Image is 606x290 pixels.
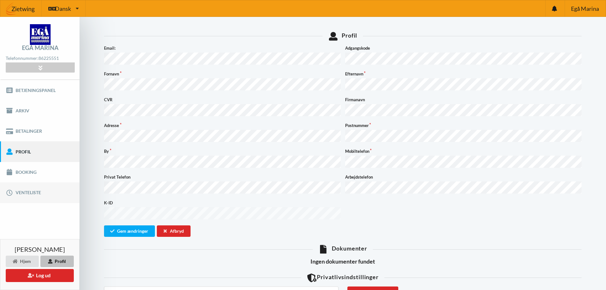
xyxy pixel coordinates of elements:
h3: Ingen dokumenter fundet [104,258,582,265]
label: By [104,148,341,154]
span: Dansk [55,6,71,11]
label: Mobiltelefon [345,148,582,154]
div: Privatlivsindstillinger [104,273,582,282]
span: Egå Marina [571,6,599,11]
div: Afbryd [157,225,191,237]
div: Hjem [6,256,39,267]
div: Profil [104,32,582,40]
label: Arbejdstelefon [345,174,582,180]
strong: 86225551 [38,55,59,61]
img: logo [30,24,51,45]
button: Gem ændringer [104,225,155,237]
button: Log ud [6,269,74,282]
label: CVR [104,96,341,103]
span: [PERSON_NAME] [15,246,65,252]
label: Adgangskode [345,45,582,51]
label: Adresse [104,122,341,129]
div: Egå Marina [22,45,59,51]
label: Email: [104,45,341,51]
label: Firmanavn [345,96,582,103]
label: Efternavn [345,71,582,77]
label: Fornavn [104,71,341,77]
label: Privat Telefon [104,174,341,180]
label: K-ID [104,200,341,206]
div: Telefonnummer: [6,54,74,63]
div: Dokumenter [104,245,582,253]
label: Postnummer [345,122,582,129]
div: Profil [40,256,74,267]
